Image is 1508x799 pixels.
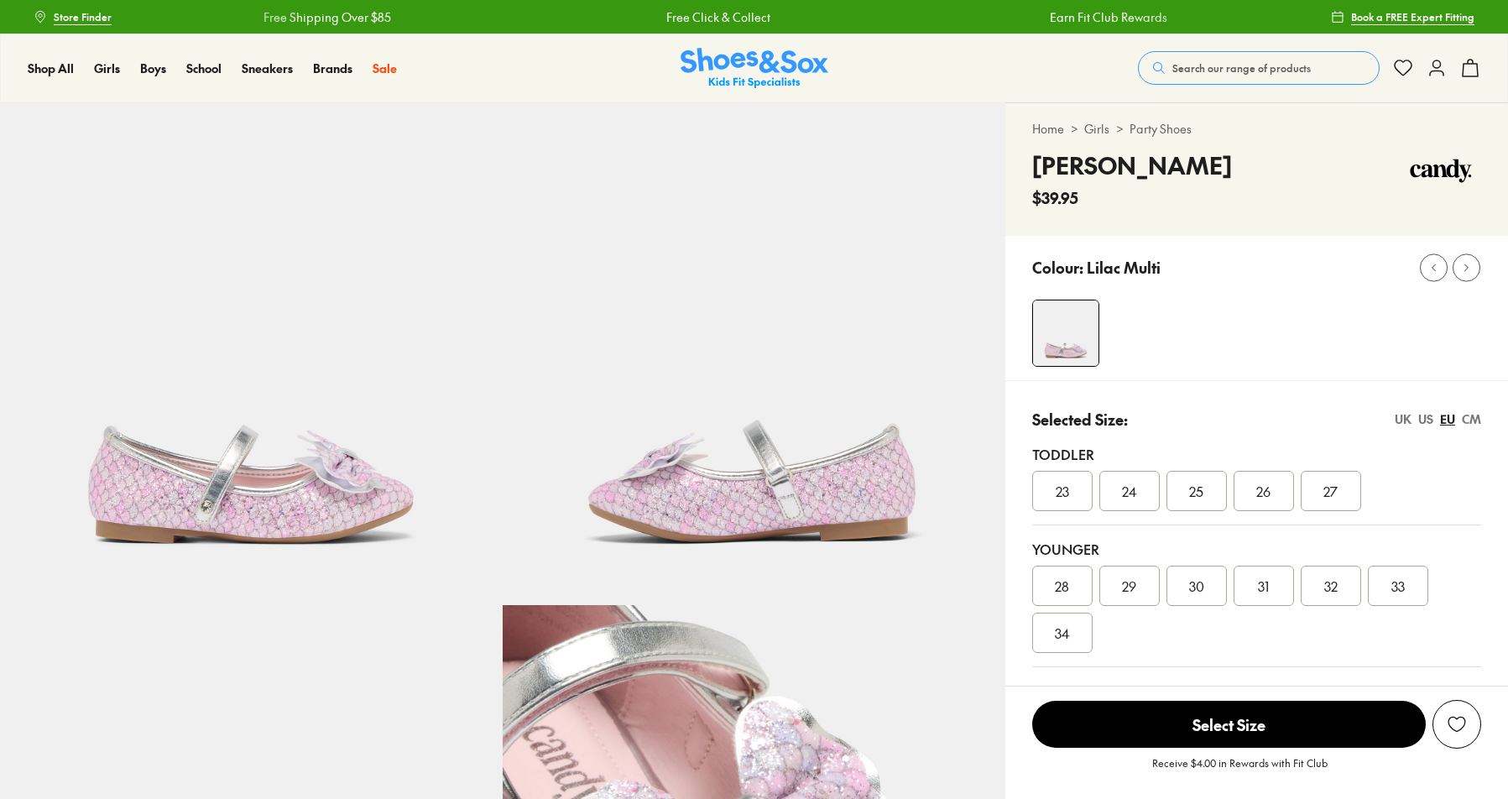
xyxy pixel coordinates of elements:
span: 29 [1122,576,1136,596]
a: Book a FREE Expert Fitting [1331,2,1474,32]
span: Book a FREE Expert Fitting [1351,9,1474,24]
p: Receive $4.00 in Rewards with Fit Club [1152,755,1328,786]
span: Shop All [28,60,74,76]
p: Colour: [1032,256,1083,279]
span: Select Size [1032,701,1426,748]
a: Earn Fit Club Rewards [1050,8,1167,26]
span: 32 [1324,576,1338,596]
img: 4-554488_1 [1033,300,1098,366]
a: Free Shipping Over $85 [263,8,390,26]
a: Free Click & Collect [665,8,770,26]
span: 27 [1323,481,1338,501]
a: Shoes & Sox [681,48,828,89]
div: Toddler [1032,444,1481,464]
span: 30 [1189,576,1204,596]
a: Store Finder [34,2,112,32]
div: Younger [1032,539,1481,559]
img: SNS_Logo_Responsive.svg [681,48,828,89]
a: Brands [313,60,352,77]
a: Shop All [28,60,74,77]
span: 31 [1258,576,1269,596]
span: Sneakers [242,60,293,76]
span: 28 [1055,576,1069,596]
p: Selected Size: [1032,408,1128,431]
img: 5-554489_1 [503,102,1005,605]
span: $39.95 [1032,186,1078,209]
div: US [1418,410,1433,428]
div: > > [1032,120,1481,138]
img: Vendor logo [1401,148,1481,198]
a: Party Shoes [1130,120,1192,138]
a: Girls [1084,120,1109,138]
span: 23 [1056,481,1069,501]
button: Add to Wishlist [1432,700,1481,749]
button: Search our range of products [1138,51,1380,85]
span: 26 [1256,481,1271,501]
a: Boys [140,60,166,77]
span: 25 [1189,481,1203,501]
a: Sale [373,60,397,77]
a: Girls [94,60,120,77]
div: Older [1032,681,1481,701]
span: Girls [94,60,120,76]
p: Lilac Multi [1087,256,1161,279]
a: Sneakers [242,60,293,77]
div: CM [1462,410,1481,428]
span: Sale [373,60,397,76]
span: 24 [1122,481,1137,501]
a: Home [1032,120,1064,138]
button: Select Size [1032,700,1426,749]
span: 33 [1391,576,1405,596]
span: Brands [313,60,352,76]
h4: [PERSON_NAME] [1032,148,1232,183]
span: Boys [140,60,166,76]
span: 34 [1055,623,1070,643]
a: School [186,60,222,77]
div: EU [1440,410,1455,428]
span: School [186,60,222,76]
span: Search our range of products [1172,60,1311,76]
span: Store Finder [54,9,112,24]
div: UK [1395,410,1411,428]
